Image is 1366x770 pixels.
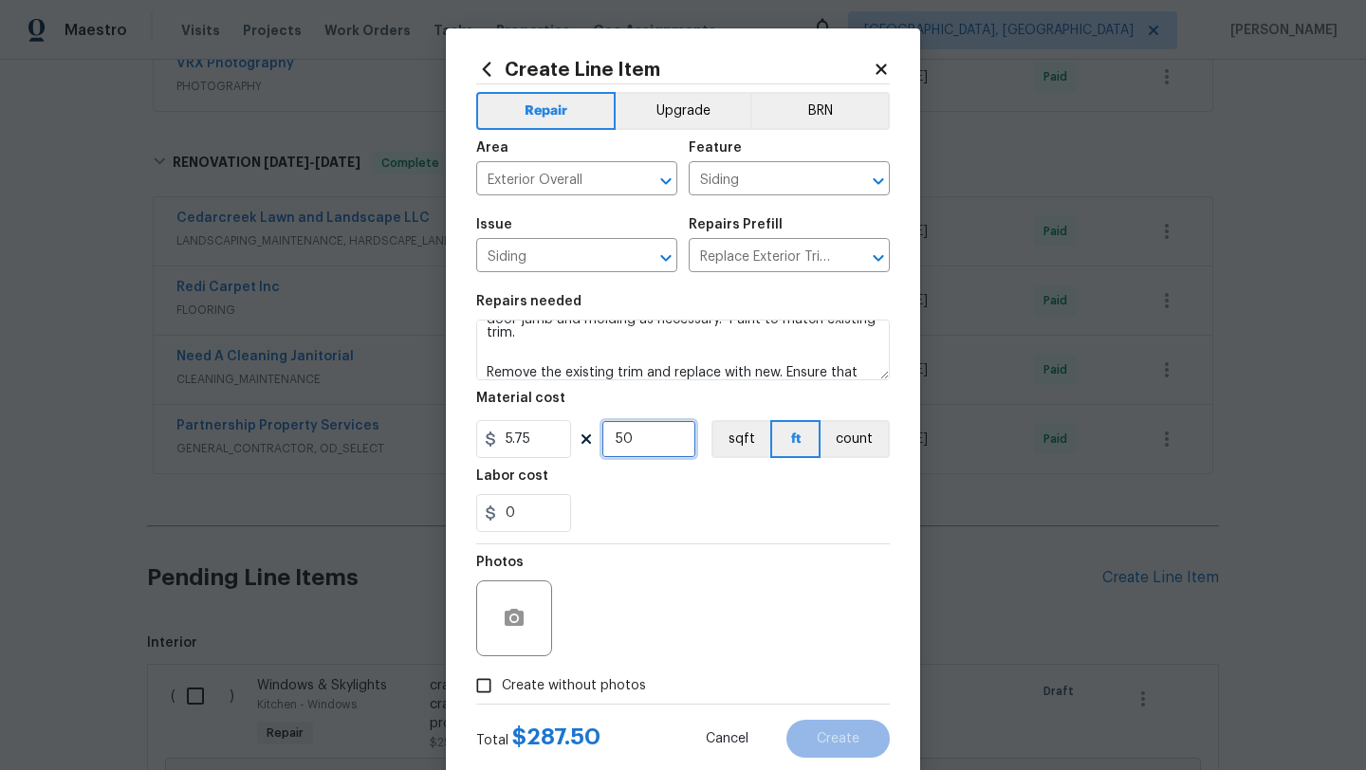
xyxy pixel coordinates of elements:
[817,732,859,746] span: Create
[865,245,892,271] button: Open
[786,720,890,758] button: Create
[476,59,873,80] h2: Create Line Item
[706,732,748,746] span: Cancel
[689,218,783,231] h5: Repairs Prefill
[476,295,581,308] h5: Repairs needed
[616,92,751,130] button: Upgrade
[476,141,508,155] h5: Area
[750,92,890,130] button: BRN
[512,725,600,748] span: $ 287.50
[476,320,890,380] textarea: Front door jamb is broken from storm door swinging open in wind storm. Please remove storm door, ...
[653,245,679,271] button: Open
[476,92,616,130] button: Repair
[675,720,779,758] button: Cancel
[821,420,890,458] button: count
[476,727,600,750] div: Total
[502,676,646,696] span: Create without photos
[689,141,742,155] h5: Feature
[476,556,524,569] h5: Photos
[711,420,770,458] button: sqft
[476,392,565,405] h5: Material cost
[476,218,512,231] h5: Issue
[865,168,892,194] button: Open
[653,168,679,194] button: Open
[476,469,548,483] h5: Labor cost
[770,420,821,458] button: ft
